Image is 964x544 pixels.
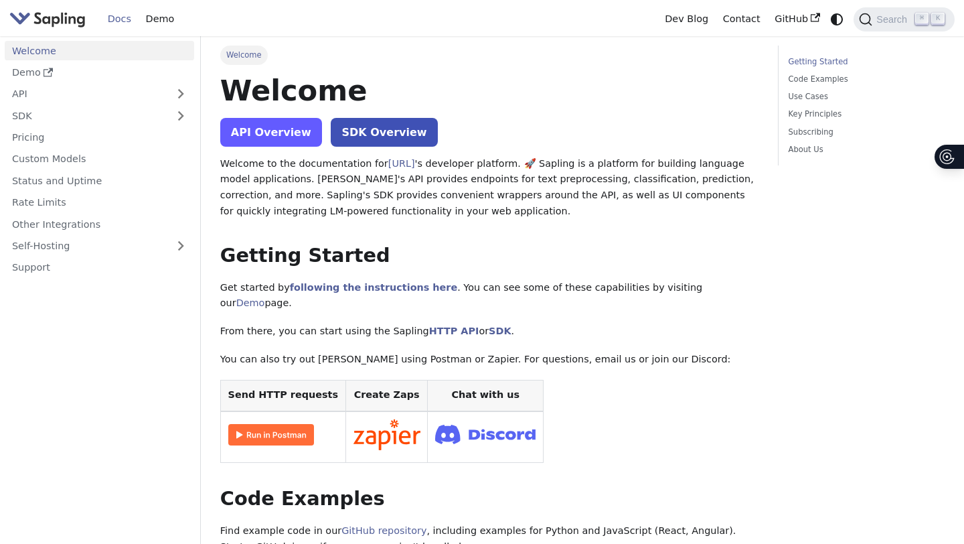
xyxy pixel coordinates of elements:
[827,9,847,29] button: Switch between dark and light mode (currently system mode)
[5,149,194,169] a: Custom Models
[353,419,420,450] img: Connect in Zapier
[789,108,940,121] a: Key Principles
[290,282,457,293] a: following the instructions here
[5,193,194,212] a: Rate Limits
[716,9,768,29] a: Contact
[331,118,437,147] a: SDK Overview
[657,9,715,29] a: Dev Blog
[854,7,954,31] button: Search (Command+K)
[5,258,194,277] a: Support
[167,84,194,104] button: Expand sidebar category 'API'
[428,380,544,411] th: Chat with us
[5,171,194,190] a: Status and Uptime
[5,214,194,234] a: Other Integrations
[915,13,929,25] kbd: ⌘
[220,324,759,340] p: From there, you can start using the Sapling or .
[789,56,940,68] a: Getting Started
[9,9,90,29] a: Sapling.ai
[220,46,268,64] span: Welcome
[220,244,759,268] h2: Getting Started
[5,236,194,256] a: Self-Hosting
[489,326,511,336] a: SDK
[5,84,167,104] a: API
[167,106,194,125] button: Expand sidebar category 'SDK'
[435,421,536,448] img: Join Discord
[789,143,940,156] a: About Us
[767,9,827,29] a: GitHub
[228,424,314,446] img: Run in Postman
[789,90,940,103] a: Use Cases
[220,280,759,312] p: Get started by . You can see some of these capabilities by visiting our page.
[5,63,194,82] a: Demo
[220,156,759,220] p: Welcome to the documentation for 's developer platform. 🚀 Sapling is a platform for building lang...
[388,158,415,169] a: [URL]
[5,128,194,147] a: Pricing
[345,380,428,411] th: Create Zaps
[220,487,759,511] h2: Code Examples
[100,9,139,29] a: Docs
[789,73,940,86] a: Code Examples
[220,352,759,368] p: You can also try out [PERSON_NAME] using Postman or Zapier. For questions, email us or join our D...
[5,106,167,125] a: SDK
[5,41,194,60] a: Welcome
[429,326,479,336] a: HTTP API
[139,9,181,29] a: Demo
[220,72,759,109] h1: Welcome
[220,46,759,64] nav: Breadcrumbs
[341,525,426,536] a: GitHub repository
[872,14,915,25] span: Search
[931,13,945,25] kbd: K
[220,380,345,411] th: Send HTTP requests
[789,126,940,139] a: Subscribing
[220,118,322,147] a: API Overview
[236,297,265,308] a: Demo
[9,9,86,29] img: Sapling.ai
